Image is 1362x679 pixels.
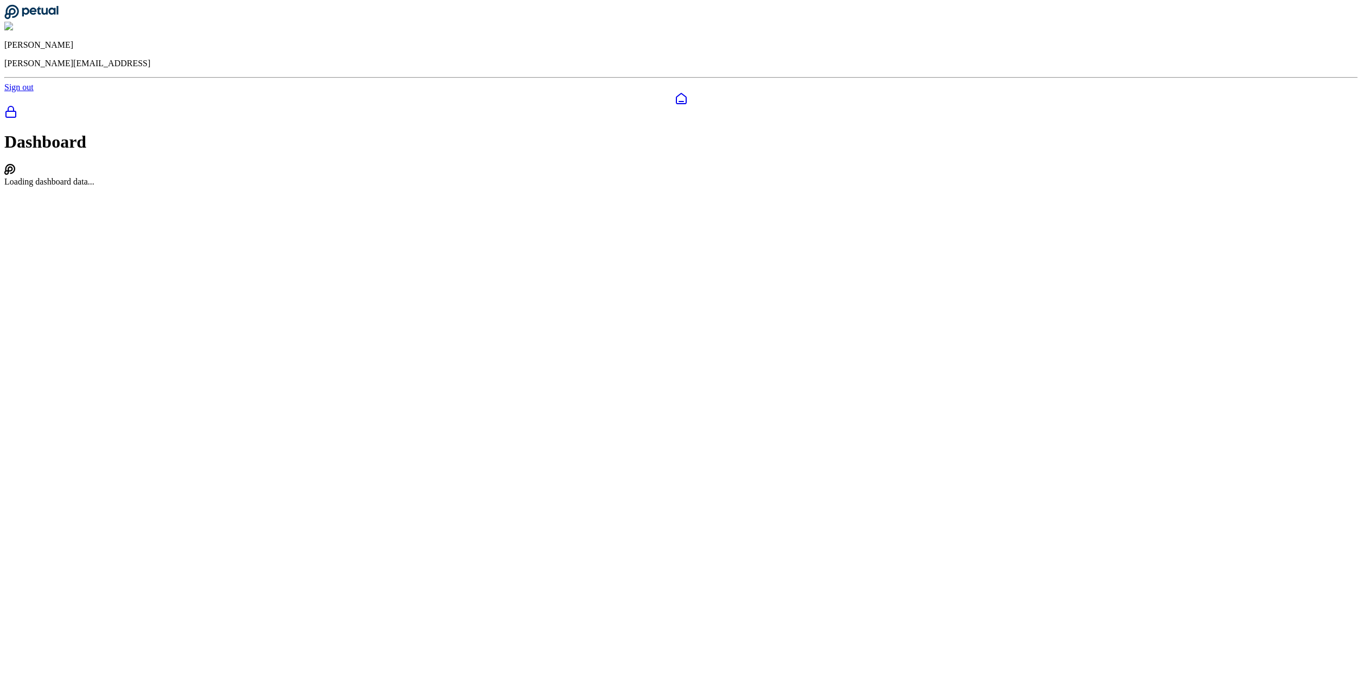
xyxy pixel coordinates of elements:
[4,177,1358,187] div: Loading dashboard data...
[4,59,1358,68] p: [PERSON_NAME][EMAIL_ADDRESS]
[4,83,34,92] a: Sign out
[4,40,1358,50] p: [PERSON_NAME]
[4,22,57,31] img: Eliot Walker
[4,12,59,21] a: Go to Dashboard
[4,92,1358,105] a: Dashboard
[4,132,1358,152] h1: Dashboard
[4,105,1358,120] a: SOC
